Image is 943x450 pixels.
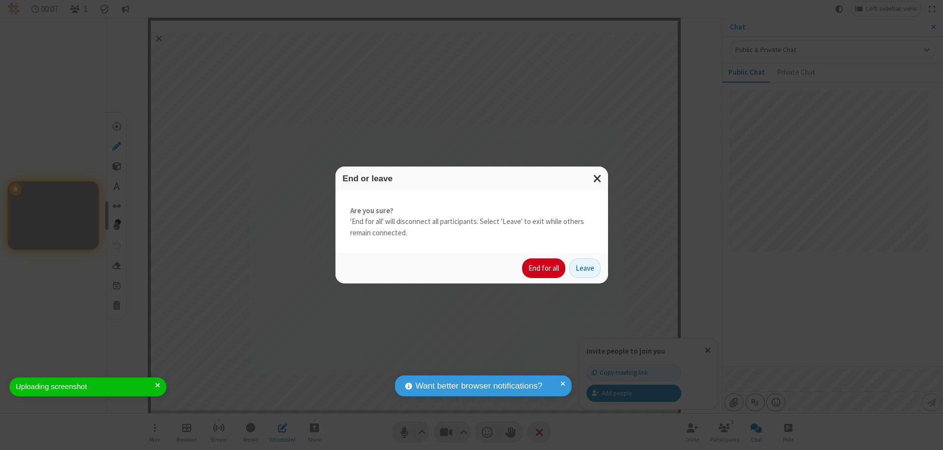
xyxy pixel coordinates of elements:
[569,258,601,278] button: Leave
[335,191,608,253] div: 'End for all' will disconnect all participants. Select 'Leave' to exit while others remain connec...
[350,205,593,217] strong: Are you sure?
[16,381,155,393] div: Uploading screenshot
[522,258,565,278] button: End for all
[587,167,608,191] button: Close modal
[416,380,542,393] span: Want better browser notifications?
[343,174,601,183] h3: End or leave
